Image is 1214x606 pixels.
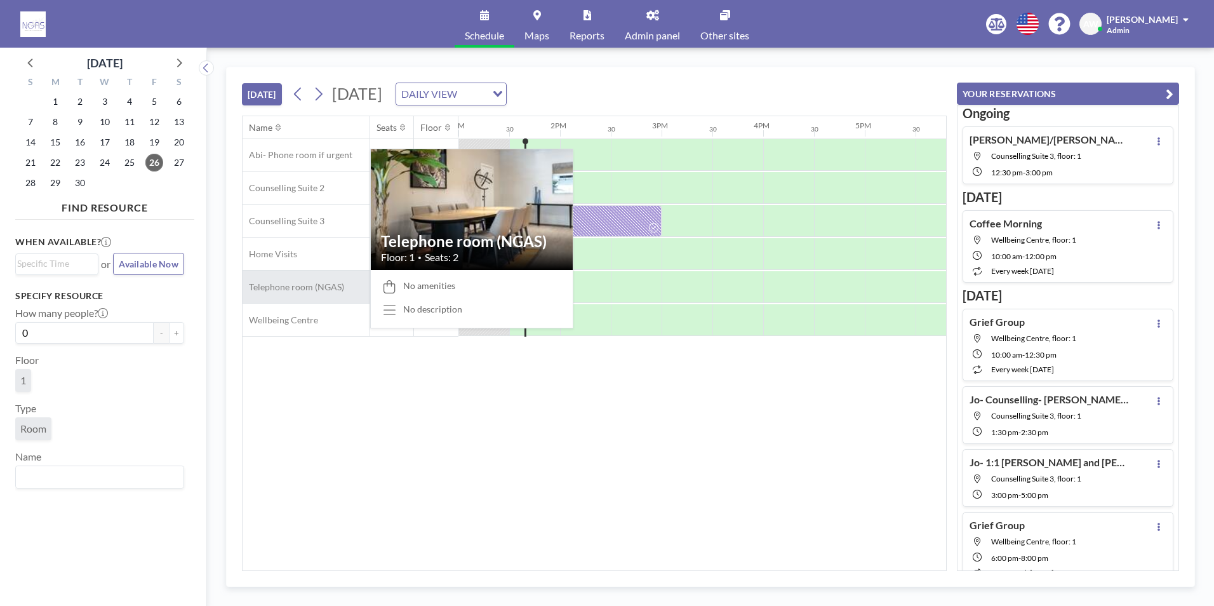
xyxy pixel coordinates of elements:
h4: Grief Group [970,316,1025,328]
input: Search for option [17,469,177,485]
span: every week [DATE] [991,266,1054,276]
input: Search for option [461,86,485,102]
span: Tuesday, September 9, 2025 [71,113,89,131]
div: W [93,75,117,91]
span: - [1018,428,1021,437]
span: Maps [524,30,549,41]
span: Tuesday, September 30, 2025 [71,174,89,192]
span: [PERSON_NAME] [1107,14,1178,25]
span: Counselling Suite 3, floor: 1 [991,151,1081,161]
span: Schedule [465,30,504,41]
span: Sunday, September 14, 2025 [22,133,39,151]
span: Counselling Suite 3, floor: 1 [991,474,1081,483]
span: 2:30 PM [1021,428,1048,437]
span: Thursday, September 11, 2025 [121,113,138,131]
input: Search for option [17,257,91,271]
span: Friday, September 19, 2025 [145,133,163,151]
button: [DATE] [242,83,282,105]
span: 6:00 PM [991,553,1018,563]
span: Thursday, September 25, 2025 [121,154,138,172]
span: every week [DATE] [991,365,1054,374]
button: - [154,322,169,344]
div: Search for option [396,83,506,105]
img: organization-logo [20,11,46,37]
div: [DATE] [87,54,123,72]
span: 1 [20,374,26,387]
span: Wellbeing Centre, floor: 1 [991,333,1076,343]
span: Monday, September 22, 2025 [46,154,64,172]
span: 12:30 PM [991,168,1023,177]
span: Friday, September 12, 2025 [145,113,163,131]
span: Admin panel [625,30,680,41]
h4: [PERSON_NAME]/[PERSON_NAME]- 2 f2f [970,133,1128,146]
span: AW [1083,18,1098,30]
h3: Specify resource [15,290,184,302]
span: Abi- Phone room if urgent [243,149,352,161]
span: 12:30 PM [1025,350,1057,360]
h4: FIND RESOURCE [15,196,194,214]
h4: Coffee Morning [970,217,1042,230]
span: - [1018,490,1021,500]
div: 30 [811,125,818,133]
span: every week [DATE] [991,568,1054,577]
div: 30 [608,125,615,133]
span: Sunday, September 7, 2025 [22,113,39,131]
h3: Ongoing [963,105,1173,121]
img: resource-image [371,142,573,277]
span: Wednesday, September 24, 2025 [96,154,114,172]
div: Name [249,122,272,133]
h4: Grief Group [970,519,1025,532]
span: DAILY VIEW [399,86,460,102]
span: Counselling Suite 3 [243,215,324,227]
span: Monday, September 15, 2025 [46,133,64,151]
div: Search for option [16,466,183,488]
span: Saturday, September 20, 2025 [170,133,188,151]
div: No description [403,304,462,315]
span: Floor: 1 [381,251,415,264]
span: 5:00 PM [1021,490,1048,500]
span: Reports [570,30,604,41]
span: 8:00 PM [1021,553,1048,563]
span: Telephone room (NGAS) [243,281,344,293]
span: Counselling Suite 2 [243,182,324,194]
span: Saturday, September 6, 2025 [170,93,188,111]
h4: Jo- 1:1 [PERSON_NAME] and [PERSON_NAME] f2f [970,456,1128,469]
h3: [DATE] [963,189,1173,205]
span: • [418,253,422,262]
span: Saturday, September 13, 2025 [170,113,188,131]
span: Admin [1107,25,1130,35]
button: Available Now [113,253,184,275]
div: Seats [377,122,397,133]
span: Wednesday, September 10, 2025 [96,113,114,131]
span: Sunday, September 28, 2025 [22,174,39,192]
span: Wednesday, September 3, 2025 [96,93,114,111]
span: Wellbeing Centre, floor: 1 [991,537,1076,546]
span: - [1022,350,1025,360]
span: 10:00 AM [991,350,1022,360]
div: 2PM [550,121,566,130]
div: 30 [506,125,514,133]
div: T [117,75,142,91]
span: Monday, September 1, 2025 [46,93,64,111]
div: S [18,75,43,91]
div: 3PM [652,121,668,130]
label: Type [15,402,36,415]
span: Wednesday, September 17, 2025 [96,133,114,151]
label: Name [15,450,41,463]
label: How many people? [15,307,108,320]
span: No amenities [403,280,455,292]
div: 5PM [855,121,871,130]
span: - [1022,252,1025,261]
span: Seats: 2 [425,251,458,264]
span: or [101,258,110,271]
span: Counselling Suite 3, floor: 1 [991,411,1081,421]
div: F [142,75,166,91]
span: - [1023,168,1025,177]
button: + [169,322,184,344]
span: Wellbeing Centre [243,314,318,326]
span: 3:00 PM [1025,168,1053,177]
div: Floor [420,122,442,133]
span: Tuesday, September 2, 2025 [71,93,89,111]
div: Search for option [16,254,98,273]
span: 10:00 AM [991,252,1022,261]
